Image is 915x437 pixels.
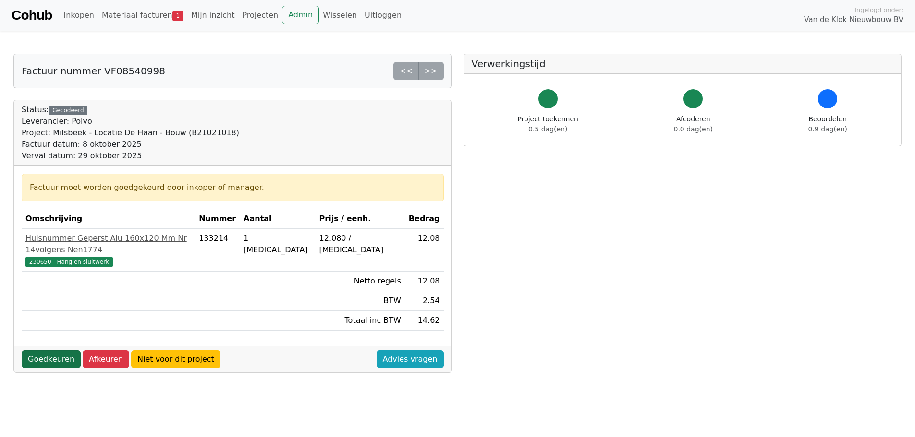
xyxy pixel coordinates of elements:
span: 1 [172,11,183,21]
a: Wisselen [319,6,361,25]
th: Bedrag [405,209,444,229]
div: Gecodeerd [49,106,87,115]
div: Huisnummer Geperst Alu 160x120 Mm Nr 14volgens Nen1774 [25,233,191,256]
a: Huisnummer Geperst Alu 160x120 Mm Nr 14volgens Nen1774230650 - Hang en sluitwerk [25,233,191,267]
th: Prijs / eenh. [316,209,405,229]
a: Projecten [238,6,282,25]
span: 0.0 dag(en) [674,125,713,133]
div: Leverancier: Polvo [22,116,239,127]
td: 2.54 [405,291,444,311]
td: 14.62 [405,311,444,331]
span: 0.5 dag(en) [528,125,567,133]
a: Admin [282,6,319,24]
td: 12.08 [405,229,444,272]
td: BTW [316,291,405,311]
td: Netto regels [316,272,405,291]
a: Afkeuren [83,350,129,368]
div: Beoordelen [808,114,847,134]
h5: Verwerkingstijd [472,58,894,70]
span: Ingelogd onder: [854,5,903,14]
div: Factuur datum: 8 oktober 2025 [22,139,239,150]
a: Goedkeuren [22,350,81,368]
a: Inkopen [60,6,98,25]
a: Mijn inzicht [187,6,239,25]
div: 1 [MEDICAL_DATA] [244,233,311,256]
th: Omschrijving [22,209,195,229]
span: 230650 - Hang en sluitwerk [25,257,113,267]
th: Nummer [195,209,240,229]
td: 133214 [195,229,240,272]
div: Project toekennen [518,114,578,134]
div: Verval datum: 29 oktober 2025 [22,150,239,162]
a: Advies vragen [377,350,444,368]
div: Status: [22,104,239,162]
th: Aantal [240,209,315,229]
div: 12.080 / [MEDICAL_DATA] [319,233,401,256]
a: Cohub [12,4,52,27]
td: Totaal inc BTW [316,311,405,331]
div: Afcoderen [674,114,713,134]
div: Factuur moet worden goedgekeurd door inkoper of manager. [30,182,436,193]
span: Van de Klok Nieuwbouw BV [804,14,903,25]
span: 0.9 dag(en) [808,125,847,133]
div: Project: Milsbeek - Locatie De Haan - Bouw (B21021018) [22,127,239,139]
a: Uitloggen [361,6,405,25]
h5: Factuur nummer VF08540998 [22,65,165,77]
a: Niet voor dit project [131,350,220,368]
a: Materiaal facturen1 [98,6,187,25]
td: 12.08 [405,272,444,291]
